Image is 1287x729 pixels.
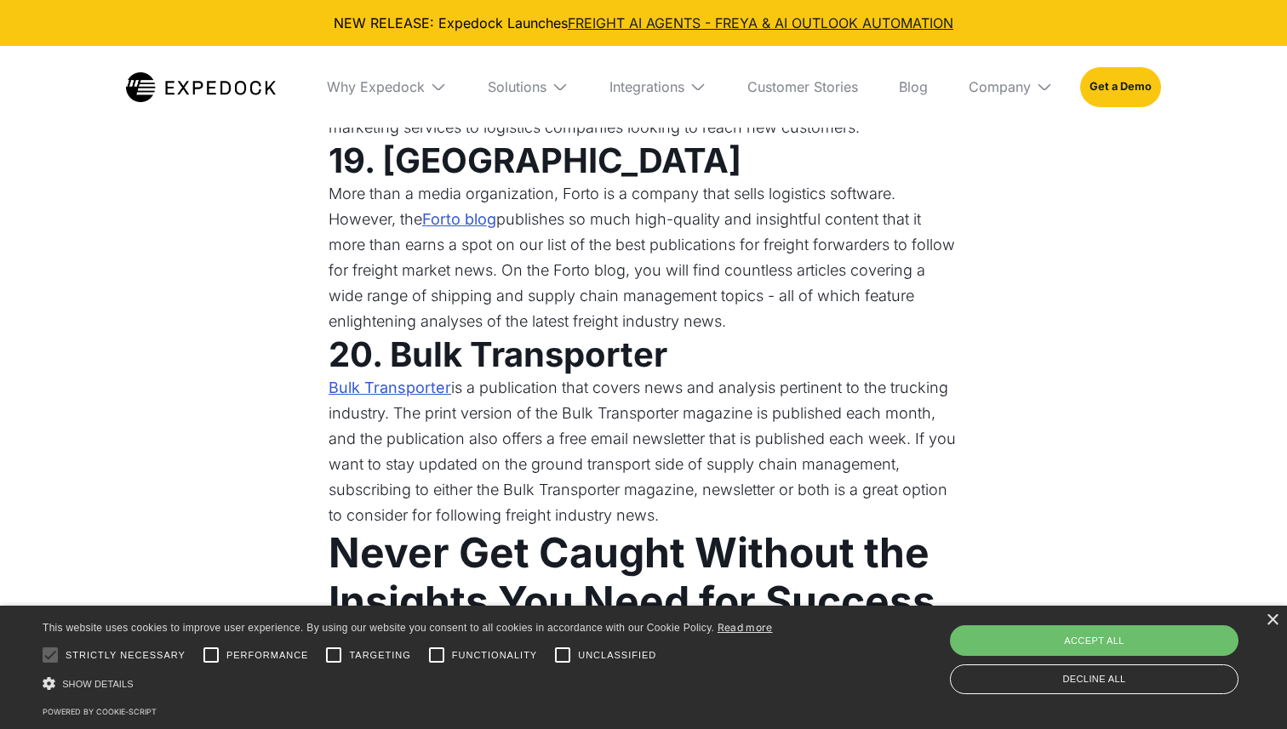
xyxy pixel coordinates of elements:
div: Accept all [950,625,1238,656]
a: Read more [718,621,773,634]
span: Strictly necessary [66,648,186,663]
div: Solutions [488,78,546,95]
div: Why Expedock [327,78,425,95]
div: Integrations [596,46,720,128]
span: This website uses cookies to improve user experience. By using our website you consent to all coo... [43,622,714,634]
a: Forto blog [422,207,496,232]
span: Targeting [349,648,410,663]
div: Decline all [950,664,1238,694]
span: Functionality [452,648,537,663]
iframe: Chat Widget [995,545,1287,729]
a: Blog [885,46,941,128]
div: Company [969,78,1031,95]
div: Show details [43,675,773,692]
div: Company [955,46,1067,128]
div: NEW RELEASE: Expedock Launches [14,14,1273,32]
p: More than a media organization, Forto is a company that sells logistics software. However, the pu... [329,181,958,334]
div: Integrations [609,78,684,95]
strong: 19. [GEOGRAPHIC_DATA] [329,140,741,181]
span: Unclassified [578,648,656,663]
div: Why Expedock [313,46,460,128]
span: Performance [226,648,309,663]
a: Get a Demo [1080,67,1161,106]
a: Powered by cookie-script [43,707,157,716]
strong: Never Get Caught Without the Insights You Need for Success [329,527,935,627]
strong: 20. Bulk Transporter [329,333,667,375]
a: Customer Stories [734,46,872,128]
p: is a publication that covers news and analysis pertinent to the trucking industry. The print vers... [329,375,958,528]
span: Show details [62,679,134,689]
a: FREIGHT AI AGENTS - FREYA & AI OUTLOOK AUTOMATION [568,14,953,31]
div: Solutions [474,46,582,128]
a: Bulk Transporter [329,375,451,401]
